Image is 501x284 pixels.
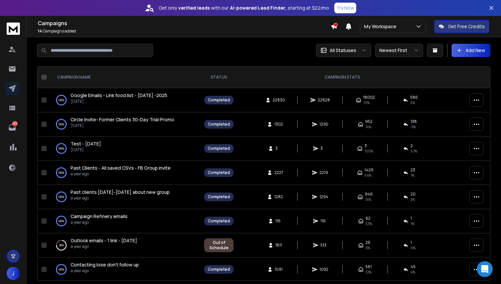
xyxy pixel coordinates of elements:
span: Test - [DATE] [71,141,101,147]
span: 14 [38,28,42,34]
span: 1302 [274,122,283,127]
td: 100%Google Emails - Link food list - [DATE] -2025[DATE] [49,88,200,112]
span: 18002 [363,95,375,100]
a: Circle Invite- Former Clients 30-Day Trial Promo [71,116,174,123]
span: 1282 [274,194,283,199]
span: 138 [411,119,417,124]
div: Out of Schedule [208,240,230,251]
p: 100 % [58,121,64,128]
a: 1972 [6,121,19,134]
span: 100 % [364,148,373,154]
p: 100 % [58,218,64,224]
h1: Campaigns [38,19,331,27]
td: 100%Contacting lose don't follow upa year ago [49,257,200,282]
span: 946 [365,192,373,197]
td: 100%Campaign Refinery emailsa year ago [49,209,200,233]
span: 4 % [411,269,415,275]
span: 11 % [411,124,416,130]
span: 561 [365,264,372,269]
span: 586 [410,95,418,100]
button: Try Now [334,3,356,13]
span: 3 [364,143,367,148]
span: 1091 [275,267,283,272]
th: CAMPAIGN NAME [49,67,200,88]
div: Completed [208,194,230,199]
span: 1 % [411,221,415,226]
p: a year ago [71,196,170,201]
div: Completed [208,218,230,224]
span: 53 % [365,221,372,226]
p: 28 % [59,242,64,249]
span: 64 % [364,173,371,178]
span: 0 % [411,245,416,251]
span: 1429 [364,167,373,173]
td: 100%Past clients [DATE]-[DATE] about new groupa year ago [49,185,200,209]
span: 2 [411,143,413,148]
strong: AI-powered Lead Finder, [230,5,286,11]
span: 1811 [275,243,282,248]
div: Completed [208,267,230,272]
div: Completed [208,97,230,103]
p: All Statuses [330,47,356,54]
button: J [7,267,20,280]
p: 100 % [58,194,64,200]
span: 74 % [365,124,371,130]
div: Completed [208,170,230,175]
p: My Workspace [364,23,399,30]
span: 2227 [274,170,283,175]
span: 74 % [365,197,371,202]
td: 100%Test - [DATE][DATE] [49,137,200,161]
p: [DATE] [71,99,167,104]
a: Campaign Refinery emails [71,213,128,220]
span: 26 [365,240,370,245]
span: 20 [411,192,416,197]
span: 23 [411,167,415,173]
p: 100 % [58,266,64,273]
span: 1092 [319,267,328,272]
a: Outlook emails - 1 link - [DATE] [71,237,137,244]
span: 22828 [318,97,330,103]
span: 1 [411,216,412,221]
p: Campaigns added [38,28,331,34]
span: 1294 [319,194,328,199]
p: 1972 [12,121,18,126]
span: 45 [411,264,416,269]
span: 952 [365,119,372,124]
th: CAMPAIGN STATS [238,67,447,88]
p: a year ago [71,268,139,273]
span: 116 [320,218,327,224]
button: Get Free Credits [434,20,489,33]
strong: verified leads [178,5,210,11]
p: 100 % [58,169,64,176]
a: Contacting lose don't follow up [71,261,139,268]
span: 1 [411,240,412,245]
p: a year ago [71,171,171,177]
p: a year ago [71,244,137,249]
p: [DATE] [71,147,101,152]
span: 3 [275,146,282,151]
p: a year ago [71,220,128,225]
span: 2 % [411,197,415,202]
span: 3 % [410,100,415,105]
span: Google Emails - Link food list - [DATE] -2025 [71,92,167,98]
td: 100%Circle Invite- Former Clients 30-Day Trial Promo[DATE] [49,112,200,137]
span: 5 % [365,245,370,251]
div: Completed [208,122,230,127]
img: logo [7,23,20,35]
p: [DATE] [71,123,174,128]
a: Past Clients - All saved CSVs - FB Group invite [71,165,171,171]
span: 3 [320,146,327,151]
td: 28%Outlook emails - 1 link - [DATE]a year ago [49,233,200,257]
a: Past clients [DATE]-[DATE] about new group [71,189,170,196]
button: Add New [452,44,490,57]
span: Campaign Refinery emails [71,213,128,219]
span: 22830 [273,97,285,103]
p: 100 % [58,145,64,152]
span: 62 [365,216,370,221]
span: 2219 [319,170,328,175]
td: 100%Past Clients - All saved CSVs - FB Group invitea year ago [49,161,200,185]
